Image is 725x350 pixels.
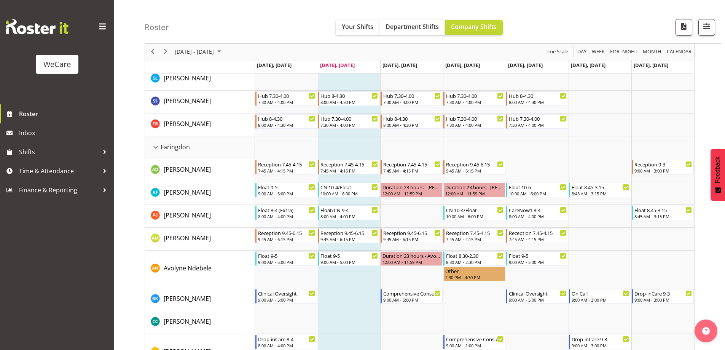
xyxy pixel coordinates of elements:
div: Hub 7.30-4.00 [446,92,504,99]
div: 8:30 AM - 2:30 PM [446,259,504,265]
div: Tyla Boyd"s event - Hub 7.30-4.00 Begin From Tuesday, September 30, 2025 at 7:30:00 AM GMT+13:00 ... [318,114,380,129]
div: Avolyne Ndebele"s event - Duration 23 hours - Avolyne Ndebele Begin From Wednesday, October 1, 20... [381,251,443,266]
div: Ena Advincula"s event - Drop-inCare 8-4 Begin From Monday, September 29, 2025 at 8:00:00 AM GMT+1... [255,335,317,349]
div: Antonia Mao"s event - Reception 9.45-6.15 Begin From Wednesday, October 1, 2025 at 9:45:00 AM GMT... [381,229,443,243]
span: Department Shifts [386,22,439,31]
div: 9:00 AM - 5:00 PM [320,259,378,265]
span: Your Shifts [342,22,373,31]
div: Tyla Boyd"s event - Hub 8-4.30 Begin From Wednesday, October 1, 2025 at 8:00:00 AM GMT+13:00 Ends... [381,114,443,129]
div: 8:00 AM - 4:30 PM [258,122,315,128]
div: Aleea Devenport"s event - Reception 7.45-4.15 Begin From Tuesday, September 30, 2025 at 7:45:00 A... [318,160,380,174]
div: 9:45 AM - 6:15 PM [383,236,441,242]
div: CN 10-4/Float [320,183,378,191]
div: Clinical Oversight [258,289,315,297]
button: Filter Shifts [698,19,715,36]
span: Shifts [19,146,99,158]
span: Feedback [714,157,721,183]
div: WeCare [43,59,71,70]
span: [DATE], [DATE] [382,62,417,69]
div: 9:00 AM - 1:00 PM [446,342,504,348]
div: Float/CN 9-4 [320,206,378,214]
button: September 2025 [174,47,225,57]
a: [PERSON_NAME] [164,294,211,303]
div: 8:45 AM - 3:15 PM [572,190,629,197]
div: Savita Savita"s event - Hub 8-4.30 Begin From Friday, October 3, 2025 at 8:00:00 AM GMT+13:00 End... [506,91,568,106]
div: 8:00 AM - 4:30 PM [509,99,566,105]
div: Alex Ferguson"s event - CN 10-4/Float Begin From Tuesday, September 30, 2025 at 10:00:00 AM GMT+1... [318,183,380,197]
div: Ena Advincula"s event - Drop-inCare 9-3 Begin From Saturday, October 4, 2025 at 9:00:00 AM GMT+13... [569,335,631,349]
div: Avolyne Ndebele"s event - Float 9-5 Begin From Monday, September 29, 2025 at 9:00:00 AM GMT+13:00... [255,251,317,266]
div: Savita Savita"s event - Hub 7.30-4.00 Begin From Monday, September 29, 2025 at 7:30:00 AM GMT+13:... [255,91,317,106]
button: Timeline Week [591,47,606,57]
div: Alex Ferguson"s event - Float 8.45-3.15 Begin From Saturday, October 4, 2025 at 8:45:00 AM GMT+13... [569,183,631,197]
div: Reception 9.45-6.15 [258,229,315,237]
div: Drop-inCare 9-3 [572,335,629,343]
a: [PERSON_NAME] [164,233,211,243]
div: Comprehensive Consult 9-5 [383,289,441,297]
div: CN 10-4/Float [446,206,504,214]
td: Faringdon resource [145,136,255,159]
td: Brian Ko resource [145,288,255,311]
div: Amy Johannsen"s event - Float 8-4 (Extra) Begin From Monday, September 29, 2025 at 8:00:00 AM GMT... [255,206,317,220]
span: [DATE], [DATE] [508,62,543,69]
div: Amy Johannsen"s event - Float/CN 9-4 Begin From Tuesday, September 30, 2025 at 8:00:00 AM GMT+13:... [318,206,380,220]
div: Float 9-5 [258,183,315,191]
div: 9:00 AM - 3:00 PM [634,168,692,174]
div: Float 9-5 [258,252,315,259]
div: Hub 7.30-4.00 [320,115,378,122]
button: Download a PDF of the roster according to the set date range. [676,19,692,36]
div: Duration 23 hours - [PERSON_NAME] [445,183,504,191]
div: Float 8.45-3.15 [634,206,692,214]
div: Avolyne Ndebele"s event - Other Begin From Thursday, October 2, 2025 at 2:30:00 PM GMT+13:00 Ends... [443,267,505,281]
div: 2:30 PM - 4:30 PM [445,274,504,280]
div: Amy Johannsen"s event - CareNow1 8-4 Begin From Friday, October 3, 2025 at 8:00:00 AM GMT+13:00 E... [506,206,568,220]
span: Week [591,47,605,57]
td: Avolyne Ndebele resource [145,251,255,288]
td: Tyla Boyd resource [145,113,255,136]
div: Reception 7.45-4.15 [258,160,315,168]
span: Day [577,47,587,57]
div: 9:00 AM - 5:00 PM [258,190,315,197]
div: Hub 8-4.30 [509,92,566,99]
div: 8:00 AM - 4:30 PM [320,99,378,105]
div: Reception 9-3 [634,160,692,168]
div: Antonia Mao"s event - Reception 7.45-4.15 Begin From Thursday, October 2, 2025 at 7:45:00 AM GMT+... [443,229,505,243]
td: Alex Ferguson resource [145,182,255,205]
div: Avolyne Ndebele"s event - Float 9-5 Begin From Friday, October 3, 2025 at 9:00:00 AM GMT+13:00 En... [506,251,568,266]
div: Avolyne Ndebele"s event - Float 8.30-2.30 Begin From Thursday, October 2, 2025 at 8:30:00 AM GMT+... [443,251,505,266]
div: 7:30 AM - 4:00 PM [258,99,315,105]
img: help-xxl-2.png [702,327,710,335]
div: 12:00 AM - 11:59 PM [382,190,441,197]
div: Hub 7.30-4.00 [446,115,504,122]
h4: Roster [145,23,169,32]
span: Faringdon [161,142,190,152]
div: Alex Ferguson"s event - Float 10-6 Begin From Friday, October 3, 2025 at 10:00:00 AM GMT+13:00 En... [506,183,568,197]
button: Timeline Month [642,47,663,57]
div: Float 9-5 [320,252,378,259]
a: [PERSON_NAME] [164,74,211,83]
div: Sep 29 - Oct 05, 2025 [172,44,226,60]
span: [DATE], [DATE] [320,62,355,69]
a: [PERSON_NAME] [164,119,211,128]
span: calendar [666,47,692,57]
div: 8:00 AM - 4:30 PM [383,122,441,128]
div: Brian Ko"s event - Clinical Oversight Begin From Friday, October 3, 2025 at 9:00:00 AM GMT+13:00 ... [506,289,568,304]
span: Avolyne Ndebele [164,264,212,272]
div: Aleea Devenport"s event - Reception 9.45-6.15 Begin From Thursday, October 2, 2025 at 9:45:00 AM ... [443,160,505,174]
span: [PERSON_NAME] [164,317,211,326]
div: Float 8-4 (Extra) [258,206,315,214]
div: Clinical Oversight [509,289,566,297]
td: Savita Savita resource [145,91,255,113]
div: 8:00 AM - 4:00 PM [509,213,566,219]
div: Brian Ko"s event - On Call Begin From Saturday, October 4, 2025 at 9:00:00 AM GMT+13:00 Ends At S... [569,289,631,304]
div: Reception 9.45-6.15 [383,229,441,237]
div: 7:45 AM - 4:15 PM [446,236,504,242]
div: Antonia Mao"s event - Reception 7.45-4.15 Begin From Friday, October 3, 2025 at 7:45:00 AM GMT+13... [506,229,568,243]
div: 12:00 AM - 11:59 PM [382,259,441,265]
div: 8:00 AM - 4:00 PM [258,213,315,219]
div: Tyla Boyd"s event - Hub 7.30-4.00 Begin From Friday, October 3, 2025 at 7:30:00 AM GMT+13:00 Ends... [506,114,568,129]
div: 7:45 AM - 4:15 PM [383,168,441,174]
div: 9:00 AM - 3:00 PM [634,297,692,303]
div: Hub 8-4.30 [258,115,315,122]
